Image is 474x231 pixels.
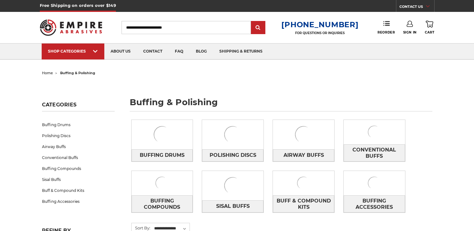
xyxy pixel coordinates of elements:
a: faq [169,44,190,59]
a: blog [190,44,213,59]
a: Polishing Discs [202,149,263,162]
img: Buffing Compounds [150,171,174,195]
span: Buffing Compounds [132,196,193,213]
span: Polishing Discs [210,150,256,161]
a: Airway Buffs [273,149,334,162]
img: Buffing Drums [148,120,177,149]
a: Conventional Buffs [42,152,115,163]
span: Buff & Compound Kits [273,196,334,213]
img: Conventional Buffs [362,120,387,144]
span: Sign In [403,30,417,34]
a: Buffing Accessories [344,195,405,213]
p: FOR QUESTIONS OR INQUIRIES [281,31,358,35]
div: SHOP CATEGORIES [48,49,98,54]
span: buffing & polishing [60,71,95,75]
img: Sisal Buffs [218,171,247,200]
a: Cart [425,21,434,34]
a: Sisal Buffs [42,174,115,185]
span: Conventional Buffs [344,145,405,162]
a: Polishing Discs [42,130,115,141]
a: Airway Buffs [42,141,115,152]
a: Buffing Compounds [42,163,115,174]
span: Airway Buffs [284,150,324,161]
img: Buff & Compound Kits [291,171,316,195]
h1: buffing & polishing [130,98,432,111]
a: Conventional Buffs [344,144,405,162]
img: Polishing Discs [218,120,247,149]
span: Reorder [378,30,395,34]
img: Airway Buffs [289,120,318,149]
a: home [42,71,53,75]
a: CONTACT US [399,3,434,12]
img: Buffing Accessories [362,171,387,195]
a: contact [137,44,169,59]
a: Buffing Drums [132,149,193,162]
a: Reorder [378,21,395,34]
a: Sisal Buffs [202,200,263,213]
a: Buffing Accessories [42,196,115,207]
img: Empire Abrasives [40,15,102,40]
a: Buff & Compound Kits [42,185,115,196]
span: Buffing Drums [140,150,185,161]
a: shipping & returns [213,44,269,59]
a: Buff & Compound Kits [273,195,334,213]
span: Sisal Buffs [216,201,250,212]
a: Buffing Compounds [132,195,193,213]
a: Buffing Drums [42,119,115,130]
h5: Categories [42,102,115,111]
input: Submit [252,22,264,34]
span: Buffing Accessories [344,196,405,213]
a: [PHONE_NUMBER] [281,20,358,29]
a: about us [104,44,137,59]
span: Cart [425,30,434,34]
